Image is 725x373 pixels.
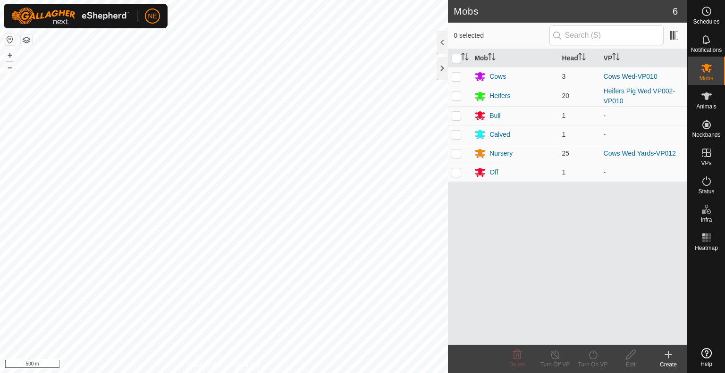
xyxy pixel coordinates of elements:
span: Infra [700,217,712,223]
a: Cows Wed-VP010 [604,73,658,80]
td: - [600,125,687,144]
div: Nursery [489,149,513,158]
span: Animals [696,104,717,109]
span: VPs [701,160,711,166]
div: Calved [489,130,510,140]
span: Neckbands [692,132,720,138]
p-sorticon: Activate to sort [461,54,469,62]
span: Mobs [700,75,713,81]
span: 1 [562,131,566,138]
div: Heifers [489,91,510,101]
div: Create [649,360,687,369]
span: Delete [509,361,526,368]
span: 6 [673,4,678,18]
span: 20 [562,92,570,99]
div: Turn Off VP [536,360,574,369]
button: + [4,50,16,61]
th: Head [558,49,600,67]
button: – [4,62,16,73]
span: Notifications [691,47,722,53]
div: Turn On VP [574,360,612,369]
a: Heifers Pig Wed VP002-VP010 [604,87,675,105]
a: Contact Us [233,361,261,369]
span: Status [698,189,714,194]
a: Cows Wed Yards-VP012 [604,149,676,157]
button: Map Layers [21,34,32,46]
span: 0 selected [454,31,549,41]
p-sorticon: Activate to sort [488,54,496,62]
td: - [600,106,687,125]
input: Search (S) [549,25,664,45]
span: 25 [562,149,570,157]
div: Edit [612,360,649,369]
span: 1 [562,168,566,176]
a: Help [688,344,725,371]
span: Schedules [693,19,719,25]
div: Off [489,167,498,177]
h2: Mobs [454,6,673,17]
span: 3 [562,73,566,80]
span: Heatmap [695,245,718,251]
div: Bull [489,111,500,121]
p-sorticon: Activate to sort [578,54,586,62]
th: Mob [471,49,558,67]
button: Reset Map [4,34,16,45]
p-sorticon: Activate to sort [612,54,620,62]
a: Privacy Policy [187,361,222,369]
span: Help [700,361,712,367]
div: Cows [489,72,506,82]
th: VP [600,49,687,67]
img: Gallagher Logo [11,8,129,25]
span: 1 [562,112,566,119]
td: - [600,163,687,182]
span: NE [148,11,157,21]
